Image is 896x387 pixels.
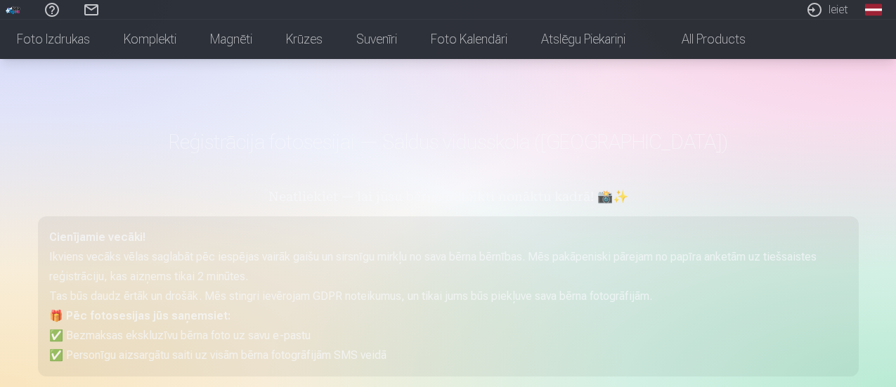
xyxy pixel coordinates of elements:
a: Krūzes [269,20,339,59]
h5: Neatliekiet — lai jūsu bērns noteikti nonāktu kadrā! 📸✨ [38,188,859,208]
strong: 🎁 Pēc fotosesijas jūs saņemsiet: [49,309,231,322]
a: Foto kalendāri [414,20,524,59]
img: /fa1 [6,6,21,14]
a: All products [642,20,762,59]
h1: Reģistrācija fotosesijai — Saldus vidusskola ([GEOGRAPHIC_DATA]) [38,129,859,155]
strong: Cienījamie vecāki! [49,230,145,244]
p: ✅ Personīgu aizsargātu saiti uz visām bērna fotogrāfijām SMS veidā [49,346,848,365]
p: Ikviens vecāks vēlas saglabāt pēc iespējas vairāk gaišu un sirsnīgu mirkļu no sava bērna bērnības... [49,247,848,287]
p: ✅ Bezmaksas ekskluzīvu bērna foto uz savu e-pastu [49,326,848,346]
p: Tas būs daudz ērtāk un drošāk. Mēs stingri ievērojam GDPR noteikumus, un tikai jums būs piekļuve ... [49,287,848,306]
a: Magnēti [193,20,269,59]
a: Atslēgu piekariņi [524,20,642,59]
a: Komplekti [107,20,193,59]
a: Suvenīri [339,20,414,59]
